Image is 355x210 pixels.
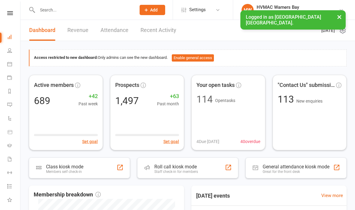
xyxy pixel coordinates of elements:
[154,164,198,170] div: Roll call kiosk mode
[334,10,345,23] button: ×
[278,81,335,90] span: "Contact Us" submissions
[263,170,329,174] div: Great for the front desk
[7,72,21,85] a: Payments
[163,138,179,145] button: Set goal
[34,81,74,90] span: Active members
[34,190,101,199] span: Membership breakdown
[150,8,158,12] span: Add
[34,54,342,62] div: Only admins can see the new dashboard.
[7,85,21,99] a: Reports
[157,100,179,107] span: Past month
[7,31,21,44] a: Dashboard
[34,96,50,106] div: 689
[296,99,323,103] span: New enquiries
[191,190,235,201] h3: [DATE] events
[7,194,21,207] a: What's New
[154,170,198,174] div: Staff check-in for members
[242,4,254,16] div: HW
[246,14,321,26] span: Logged in as [GEOGRAPHIC_DATA] [GEOGRAPHIC_DATA].
[189,3,206,17] span: Settings
[46,170,83,174] div: Members self check-in
[157,92,179,101] span: +63
[321,192,343,199] a: View more
[34,55,98,60] strong: Access restricted to new dashboard:
[278,94,296,105] span: 113
[82,138,98,145] button: Set goal
[79,92,98,101] span: +42
[172,54,214,62] button: Enable general access
[115,96,139,106] div: 1,497
[46,164,83,170] div: Class kiosk mode
[215,98,235,103] span: Open tasks
[196,138,219,145] span: 4 Due [DATE]
[7,126,21,139] a: Product Sales
[263,164,329,170] div: General attendance kiosk mode
[257,10,339,15] div: [GEOGRAPHIC_DATA] [GEOGRAPHIC_DATA]
[196,94,213,104] div: 114
[240,138,260,145] span: 40 overdue
[115,81,139,90] span: Prospects
[7,44,21,58] a: People
[79,100,98,107] span: Past week
[196,81,235,90] span: Your open tasks
[35,6,132,14] input: Search...
[7,58,21,72] a: Calendar
[140,5,165,15] button: Add
[257,5,339,10] div: HVMAC Warners Bay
